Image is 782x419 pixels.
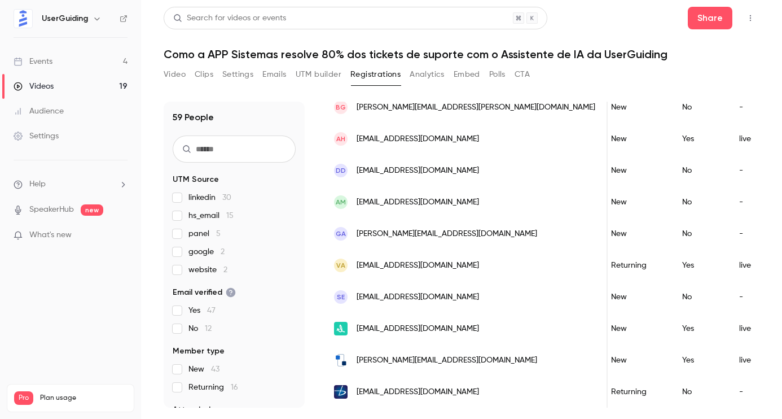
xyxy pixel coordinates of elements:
[350,66,401,84] button: Registrations
[600,313,671,344] div: New
[188,210,234,221] span: hs_email
[671,155,728,186] div: No
[207,307,216,315] span: 47
[454,66,480,84] button: Embed
[357,260,479,272] span: [EMAIL_ADDRESS][DOMAIN_NAME]
[205,325,212,333] span: 12
[222,194,231,202] span: 30
[223,266,227,274] span: 2
[337,292,345,302] span: se
[600,344,671,376] div: New
[164,66,186,84] button: Video
[357,323,479,335] span: [EMAIL_ADDRESS][DOMAIN_NAME]
[262,66,286,84] button: Emails
[600,155,671,186] div: New
[195,66,213,84] button: Clips
[671,91,728,123] div: No
[173,404,210,416] span: Attended
[81,204,103,216] span: new
[188,323,212,334] span: No
[188,264,227,276] span: website
[29,204,74,216] a: SpeakerHub
[515,66,530,84] button: CTA
[42,13,88,24] h6: UserGuiding
[173,174,219,185] span: UTM Source
[357,133,479,145] span: [EMAIL_ADDRESS][DOMAIN_NAME]
[741,9,759,27] button: Top Bar Actions
[671,344,728,376] div: Yes
[222,66,253,84] button: Settings
[334,385,348,399] img: bernhoeft.com.br
[671,218,728,250] div: No
[600,250,671,281] div: Returning
[114,230,128,241] iframe: Noticeable Trigger
[14,106,64,117] div: Audience
[188,305,216,316] span: Yes
[357,386,479,398] span: [EMAIL_ADDRESS][DOMAIN_NAME]
[336,134,345,144] span: AH
[357,228,537,240] span: [PERSON_NAME][EMAIL_ADDRESS][DOMAIN_NAME]
[336,197,346,207] span: AM
[600,376,671,408] div: Returning
[226,212,234,220] span: 15
[600,218,671,250] div: New
[14,391,33,405] span: Pro
[164,47,759,61] h1: Como a APP Sistemas resolve 80% dos tickets de suporte com o Assistente de IA da UserGuiding
[188,192,231,203] span: linkedin
[600,123,671,155] div: New
[671,281,728,313] div: No
[188,246,225,257] span: google
[296,66,341,84] button: UTM builder
[336,102,346,112] span: BG
[688,7,732,29] button: Share
[173,111,214,124] h1: 59 People
[489,66,506,84] button: Polls
[334,322,348,335] img: liguelead.com.br
[188,228,221,239] span: panel
[671,250,728,281] div: Yes
[14,130,59,142] div: Settings
[357,197,479,208] span: [EMAIL_ADDRESS][DOMAIN_NAME]
[410,66,445,84] button: Analytics
[188,382,238,393] span: Returning
[29,178,46,190] span: Help
[671,186,728,218] div: No
[40,394,127,403] span: Plan usage
[29,229,72,241] span: What's new
[600,186,671,218] div: New
[173,346,225,357] span: Member type
[600,281,671,313] div: New
[216,230,221,238] span: 5
[357,355,537,366] span: [PERSON_NAME][EMAIL_ADDRESS][DOMAIN_NAME]
[671,376,728,408] div: No
[671,313,728,344] div: Yes
[600,91,671,123] div: New
[671,123,728,155] div: Yes
[357,291,479,303] span: [EMAIL_ADDRESS][DOMAIN_NAME]
[231,383,238,391] span: 16
[173,287,236,298] span: Email verified
[336,229,346,239] span: GA
[173,12,286,24] div: Search for videos or events
[336,165,346,176] span: DD
[14,81,54,92] div: Videos
[14,10,32,28] img: UserGuiding
[357,102,595,114] span: [PERSON_NAME][EMAIL_ADDRESS][PERSON_NAME][DOMAIN_NAME]
[334,353,348,367] img: vennx.com.br
[221,248,225,256] span: 2
[336,260,345,270] span: VA
[357,165,479,177] span: [EMAIL_ADDRESS][DOMAIN_NAME]
[14,178,128,190] li: help-dropdown-opener
[188,364,219,375] span: New
[14,56,52,67] div: Events
[211,365,219,373] span: 43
